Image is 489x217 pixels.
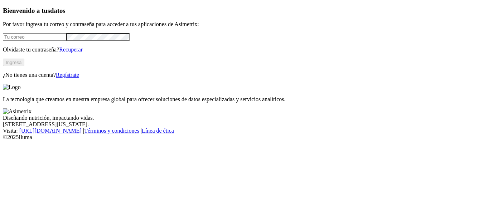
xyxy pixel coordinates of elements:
a: [URL][DOMAIN_NAME] [19,128,82,134]
p: La tecnología que creamos en nuestra empresa global para ofrecer soluciones de datos especializad... [3,96,486,103]
img: Logo [3,84,21,90]
a: Línea de ética [142,128,174,134]
p: Olvidaste tu contraseña? [3,46,486,53]
a: Regístrate [56,72,79,78]
a: Recuperar [59,46,83,53]
button: Ingresa [3,59,24,66]
h3: Bienvenido a tus [3,7,486,15]
img: Asimetrix [3,108,32,115]
a: Términos y condiciones [84,128,139,134]
div: © 2025 Iluma [3,134,486,140]
input: Tu correo [3,33,66,41]
div: Visita : | | [3,128,486,134]
div: Diseñando nutrición, impactando vidas. [3,115,486,121]
p: Por favor ingresa tu correo y contraseña para acceder a tus aplicaciones de Asimetrix: [3,21,486,28]
div: [STREET_ADDRESS][US_STATE]. [3,121,486,128]
p: ¿No tienes una cuenta? [3,72,486,78]
span: datos [50,7,66,14]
